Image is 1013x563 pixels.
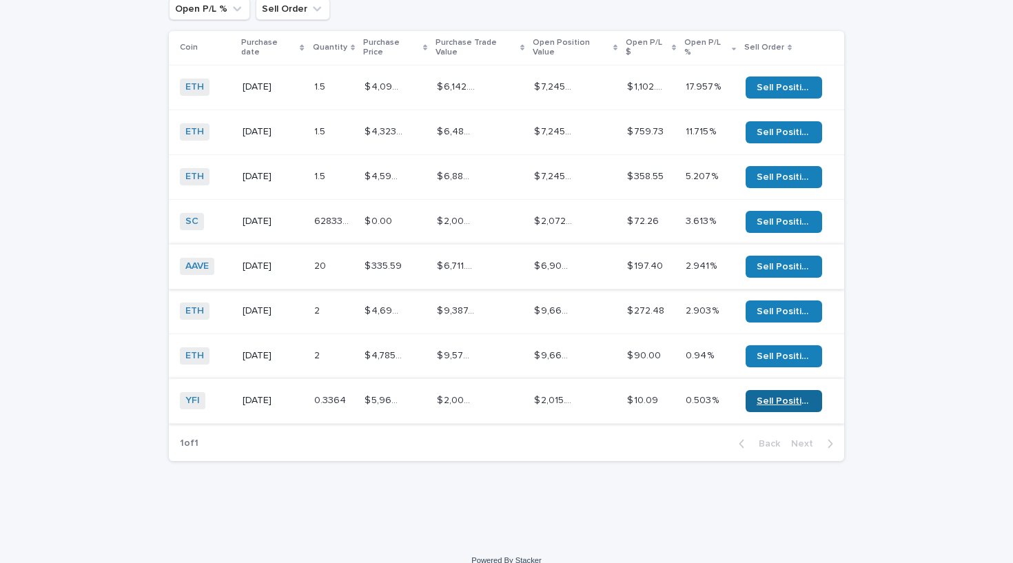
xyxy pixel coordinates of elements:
[169,110,844,154] tr: ETH [DATE]1.51.5 $ 4,323.52$ 4,323.52 $ 6,485.28$ 6,485.28 $ 7,245.02$ 7,245.02 $ 759.73$ 759.73 ...
[686,213,719,227] p: 3.613 %
[436,35,517,61] p: Purchase Trade Value
[757,396,811,406] span: Sell Position
[185,81,204,93] a: ETH
[243,216,303,227] p: [DATE]
[627,213,662,227] p: $ 72.26
[365,213,395,227] p: $ 0.00
[243,81,303,93] p: [DATE]
[746,211,822,233] a: Sell Position
[626,35,668,61] p: Open P/L $
[757,127,811,137] span: Sell Position
[314,168,328,183] p: 1.5
[757,262,811,272] span: Sell Position
[534,168,575,183] p: $ 7,245.02
[169,199,844,244] tr: SC [DATE]628338.0459628338.0459 $ 0.00$ 0.00 $ 2,000.00$ 2,000.00 $ 2,072.26$ 2,072.26 $ 72.26$ 7...
[365,168,406,183] p: $ 4,590.98
[314,392,349,407] p: 0.3364
[437,392,478,407] p: $ 2,005.62
[757,217,811,227] span: Sell Position
[185,126,204,138] a: ETH
[185,305,204,317] a: ETH
[241,35,296,61] p: Purchase date
[534,213,575,227] p: $ 2,072.26
[627,168,666,183] p: $ 358.55
[627,392,661,407] p: $ 10.09
[314,123,328,138] p: 1.5
[686,79,724,93] p: 17.957 %
[365,258,405,272] p: $ 335.59
[786,438,844,450] button: Next
[534,347,575,362] p: $ 9,660.02
[534,303,575,317] p: $ 9,660.02
[169,334,844,378] tr: ETH [DATE]22 $ 4,785.01$ 4,785.01 $ 9,570.02$ 9,570.02 $ 9,660.02$ 9,660.02 $ 90.00$ 90.00 0.94 %...
[185,216,198,227] a: SC
[534,392,575,407] p: $ 2,015.71
[686,392,722,407] p: 0.503 %
[757,351,811,361] span: Sell Position
[533,35,610,61] p: Open Position Value
[185,260,209,272] a: AAVE
[314,347,323,362] p: 2
[185,395,200,407] a: YFI
[314,79,328,93] p: 1.5
[169,378,844,423] tr: YFI [DATE]0.33640.3364 $ 5,962.00$ 5,962.00 $ 2,005.62$ 2,005.62 $ 2,015.71$ 2,015.71 $ 10.09$ 10...
[437,347,478,362] p: $ 9,570.02
[746,121,822,143] a: Sell Position
[686,303,722,317] p: 2.903 %
[314,213,356,227] p: 628338.0459
[185,171,204,183] a: ETH
[437,213,478,227] p: $ 2,000.00
[627,123,666,138] p: $ 759.73
[180,40,198,55] p: Coin
[750,439,780,449] span: Back
[437,258,478,272] p: $ 6,711.80
[169,154,844,199] tr: ETH [DATE]1.51.5 $ 4,590.98$ 4,590.98 $ 6,886.47$ 6,886.47 $ 7,245.02$ 7,245.02 $ 358.55$ 358.55 ...
[243,350,303,362] p: [DATE]
[365,123,406,138] p: $ 4,323.52
[686,258,719,272] p: 2.941 %
[169,427,209,460] p: 1 of 1
[746,76,822,99] a: Sell Position
[746,390,822,412] a: Sell Position
[314,258,329,272] p: 20
[534,123,575,138] p: $ 7,245.02
[243,126,303,138] p: [DATE]
[684,35,728,61] p: Open P/L %
[534,79,575,93] p: $ 7,245.02
[365,303,406,317] p: $ 4,693.77
[185,350,204,362] a: ETH
[437,168,478,183] p: $ 6,886.47
[437,303,478,317] p: $ 9,387.54
[686,168,721,183] p: 5.207 %
[365,79,406,93] p: $ 4,094.72
[627,258,666,272] p: $ 197.40
[365,392,406,407] p: $ 5,962.00
[746,300,822,323] a: Sell Position
[744,40,784,55] p: Sell Order
[746,166,822,188] a: Sell Position
[243,260,303,272] p: [DATE]
[169,289,844,334] tr: ETH [DATE]22 $ 4,693.77$ 4,693.77 $ 9,387.54$ 9,387.54 $ 9,660.02$ 9,660.02 $ 272.48$ 272.48 2.90...
[243,171,303,183] p: [DATE]
[313,40,347,55] p: Quantity
[757,172,811,182] span: Sell Position
[627,347,664,362] p: $ 90.00
[746,256,822,278] a: Sell Position
[627,79,668,93] p: $ 1,102.94
[437,123,478,138] p: $ 6,485.28
[746,345,822,367] a: Sell Position
[169,65,844,110] tr: ETH [DATE]1.51.5 $ 4,094.72$ 4,094.72 $ 6,142.08$ 6,142.08 $ 7,245.02$ 7,245.02 $ 1,102.94$ 1,102...
[757,83,811,92] span: Sell Position
[686,347,717,362] p: 0.94 %
[437,79,478,93] p: $ 6,142.08
[169,244,844,289] tr: AAVE [DATE]2020 $ 335.59$ 335.59 $ 6,711.80$ 6,711.80 $ 6,909.20$ 6,909.20 $ 197.40$ 197.40 2.941...
[757,307,811,316] span: Sell Position
[534,258,575,272] p: $ 6,909.20
[365,347,406,362] p: $ 4,785.01
[627,303,667,317] p: $ 272.48
[314,303,323,317] p: 2
[243,395,303,407] p: [DATE]
[243,305,303,317] p: [DATE]
[363,35,420,61] p: Purchase Price
[791,439,821,449] span: Next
